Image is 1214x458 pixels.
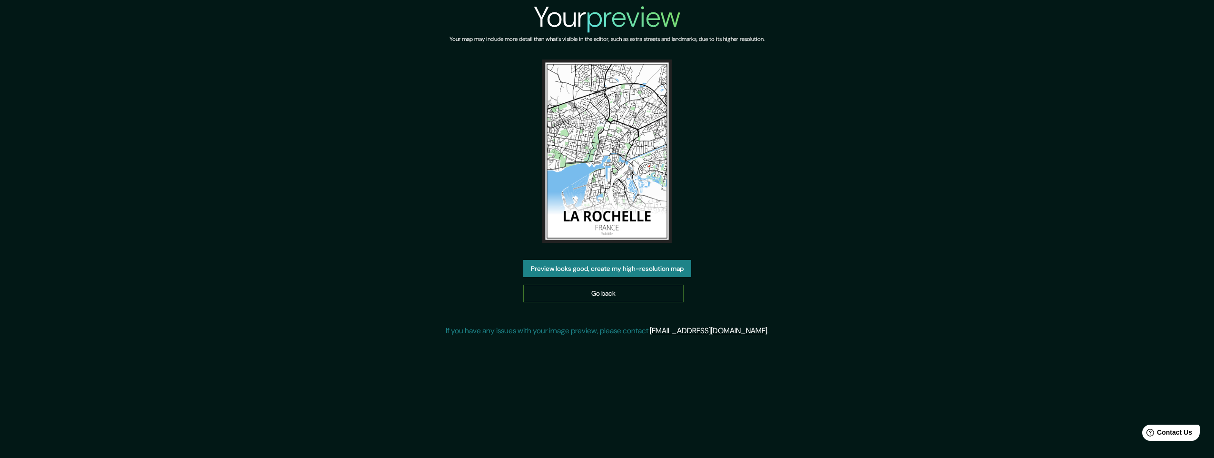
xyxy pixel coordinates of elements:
[446,325,769,337] p: If you have any issues with your image preview, please contact .
[523,260,691,278] button: Preview looks good, create my high-resolution map
[650,326,767,336] a: [EMAIL_ADDRESS][DOMAIN_NAME]
[450,34,764,44] h6: Your map may include more detail than what's visible in the editor, such as extra streets and lan...
[1129,421,1204,448] iframe: Help widget launcher
[523,285,684,302] a: Go back
[542,60,672,243] img: created-map-preview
